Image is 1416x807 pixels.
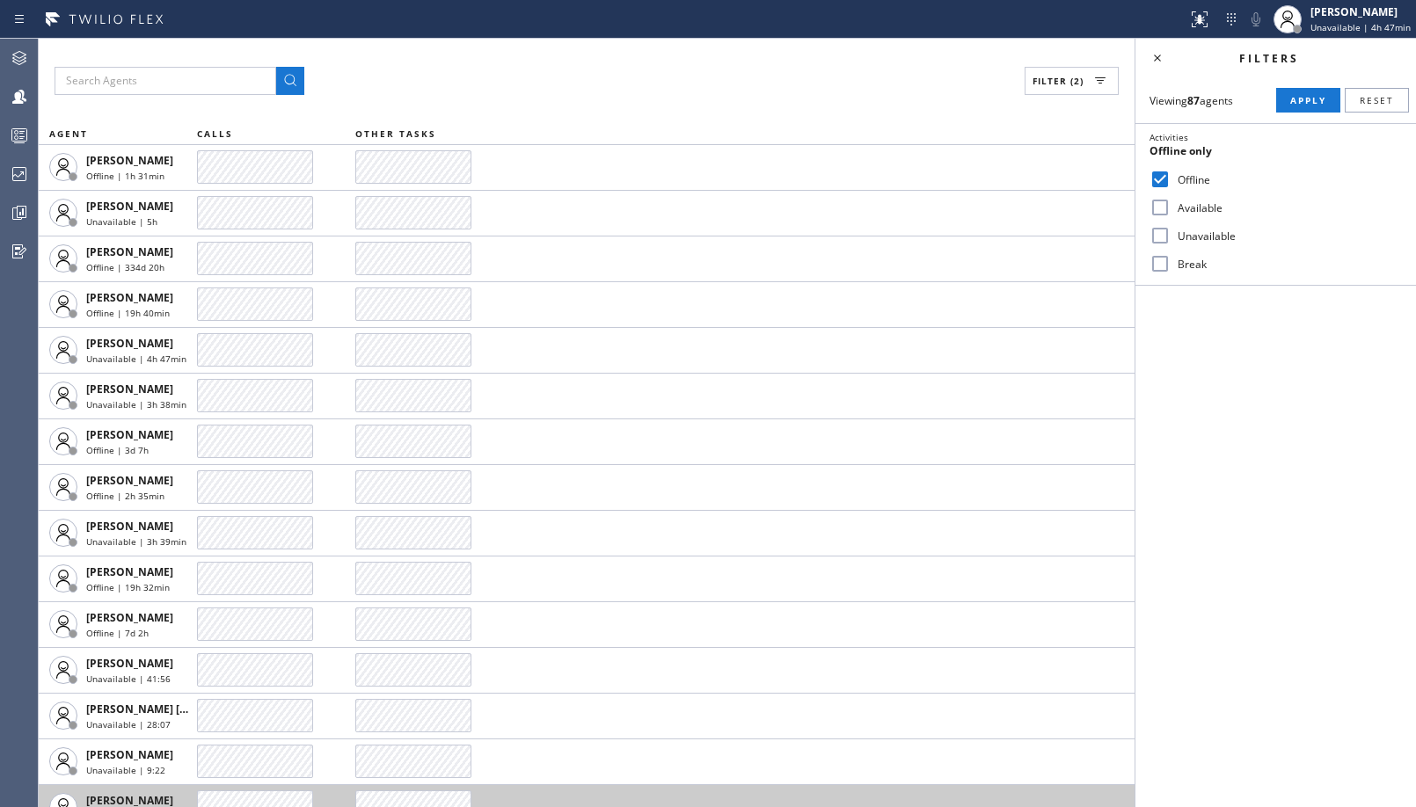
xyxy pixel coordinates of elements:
[86,764,165,776] span: Unavailable | 9:22
[86,336,173,351] span: [PERSON_NAME]
[1310,4,1411,19] div: [PERSON_NAME]
[1239,51,1299,66] span: Filters
[86,398,186,411] span: Unavailable | 3h 38min
[1360,94,1394,106] span: Reset
[1171,257,1402,272] label: Break
[86,244,173,259] span: [PERSON_NAME]
[1187,93,1200,108] strong: 87
[86,199,173,214] span: [PERSON_NAME]
[86,290,173,305] span: [PERSON_NAME]
[86,581,170,593] span: Offline | 19h 32min
[86,382,173,396] span: [PERSON_NAME]
[86,535,186,548] span: Unavailable | 3h 39min
[86,444,149,456] span: Offline | 3d 7h
[86,153,173,168] span: [PERSON_NAME]
[355,127,436,140] span: OTHER TASKS
[86,170,164,182] span: Offline | 1h 31min
[1310,21,1411,33] span: Unavailable | 4h 47min
[86,672,171,685] span: Unavailable | 41:56
[197,127,233,140] span: CALLS
[86,627,149,639] span: Offline | 7d 2h
[86,353,186,365] span: Unavailable | 4h 47min
[86,307,170,319] span: Offline | 19h 40min
[1171,200,1402,215] label: Available
[86,564,173,579] span: [PERSON_NAME]
[1244,7,1268,32] button: Mute
[86,473,173,488] span: [PERSON_NAME]
[86,261,164,273] span: Offline | 334d 20h
[86,519,173,534] span: [PERSON_NAME]
[1171,229,1402,244] label: Unavailable
[86,747,173,762] span: [PERSON_NAME]
[1276,88,1340,113] button: Apply
[1150,93,1233,108] span: Viewing agents
[1033,75,1084,87] span: Filter (2)
[86,718,171,731] span: Unavailable | 28:07
[86,610,173,625] span: [PERSON_NAME]
[86,427,173,442] span: [PERSON_NAME]
[1150,143,1212,158] span: Offline only
[86,656,173,671] span: [PERSON_NAME]
[1150,131,1402,143] div: Activities
[1025,67,1119,95] button: Filter (2)
[1345,88,1409,113] button: Reset
[86,702,263,716] span: [PERSON_NAME] [PERSON_NAME]
[49,127,88,140] span: AGENT
[55,67,276,95] input: Search Agents
[86,215,157,228] span: Unavailable | 5h
[86,490,164,502] span: Offline | 2h 35min
[1171,172,1402,187] label: Offline
[1290,94,1326,106] span: Apply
